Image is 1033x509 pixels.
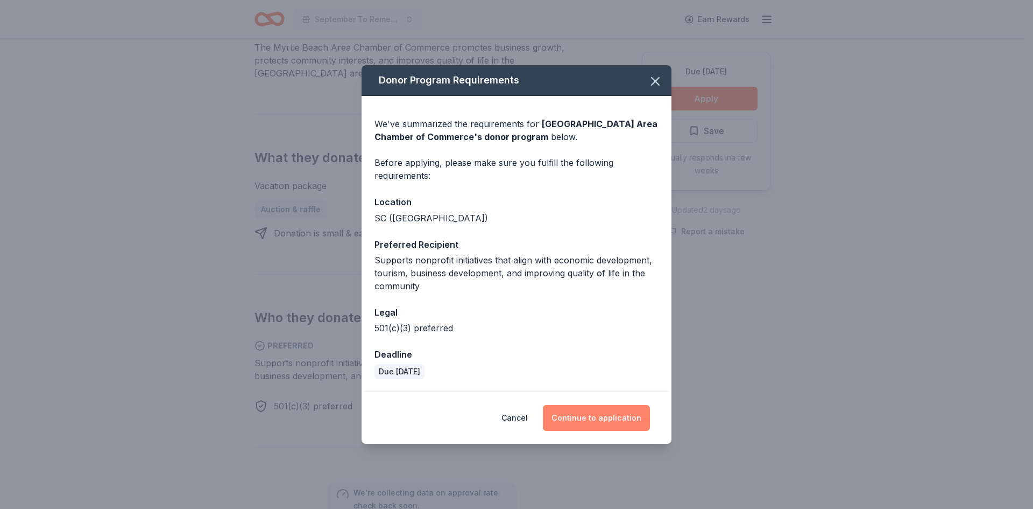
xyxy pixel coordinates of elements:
button: Continue to application [543,405,650,431]
div: 501(c)(3) preferred [374,322,659,334]
div: Before applying, please make sure you fulfill the following requirements: [374,156,659,182]
div: Due [DATE] [374,364,424,379]
div: Donor Program Requirements [362,65,671,96]
div: Legal [374,305,659,319]
div: Preferred Recipient [374,238,659,252]
button: Cancel [501,405,528,431]
div: Deadline [374,347,659,361]
div: We've summarized the requirements for below. [374,117,659,143]
div: Location [374,195,659,209]
div: SC ([GEOGRAPHIC_DATA]) [374,212,659,225]
div: Supports nonprofit initiatives that align with economic development, tourism, business developmen... [374,254,659,292]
